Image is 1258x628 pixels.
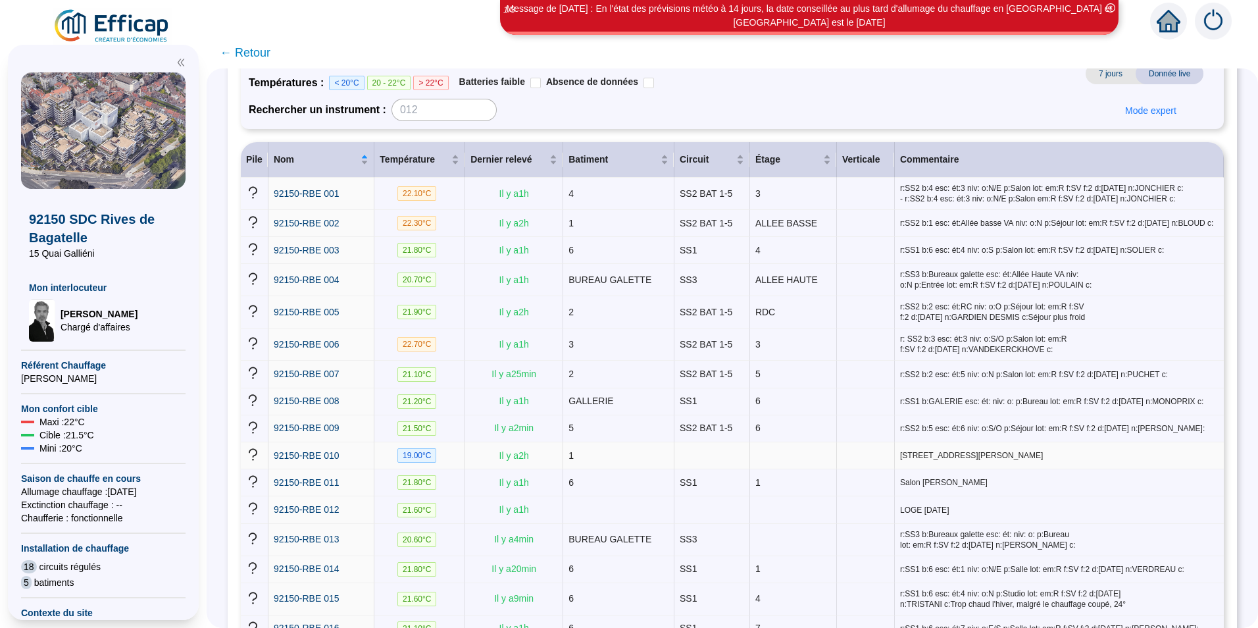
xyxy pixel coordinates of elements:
th: Température [374,142,465,178]
span: Il y a 1 h [499,245,529,255]
div: Message de [DATE] : En l'état des prévisions météo à 14 jours, la date conseillée au plus tard d'... [502,2,1117,30]
a: 92150-RBE 008 [274,394,340,408]
span: [PERSON_NAME] [61,307,138,321]
span: Exctinction chauffage : -- [21,498,186,511]
span: Étage [755,153,820,167]
span: Chargé d'affaires [61,321,138,334]
span: question [246,186,260,199]
img: alerts [1195,3,1232,39]
span: SS1 [680,396,697,406]
span: Température [380,153,449,167]
span: question [246,304,260,318]
span: Batteries faible [459,76,525,87]
span: Dernier relevé [470,153,547,167]
span: question [246,421,260,434]
span: ALLEE BASSE [755,218,817,228]
span: BUREAU GALETTE [568,275,651,285]
span: r:SS2 b:1 esc: ét:Allée basse VA niv: o:N p:Séjour lot: em:R f:SV f:2 d:[DATE] n:BLOUD c: [900,218,1219,228]
span: Pile [246,154,263,165]
span: 7 jours [1086,63,1136,84]
span: 6 [568,593,574,604]
span: question [246,272,260,286]
span: 21.80 °C [397,475,437,490]
th: Batiment [563,142,674,178]
span: Batiment [568,153,658,167]
span: Saison de chauffe en cours [21,472,186,485]
span: 18 [21,560,37,573]
span: [PERSON_NAME] [21,372,186,385]
a: 92150-RBE 010 [274,449,340,463]
span: 21.90 °C [397,305,437,319]
span: r:SS1 b:6 esc: ét:4 niv: o:S p:Salon lot: em:R f:SV f:2 d:[DATE] n:SOLIER c: [900,245,1219,255]
span: 5 [21,576,32,589]
span: 92150-RBE 004 [274,275,340,285]
span: 1 [755,477,761,488]
a: 92150-RBE 004 [274,273,340,287]
span: question [246,562,260,575]
a: 92150-RBE 003 [274,244,340,257]
span: Allumage chauffage : [DATE] [21,485,186,498]
th: Étage [750,142,837,178]
span: r:SS1 b:GALERIE esc: ét: niv: o: p:Bureau lot: em:R f:SV f:2 d:[DATE] n:MONOPRIX c: [900,396,1219,407]
span: 20.60 °C [397,533,437,547]
span: 6 [568,245,574,255]
span: Il y a 25 min [491,369,536,379]
span: Donnée live [1136,63,1203,84]
span: r:SS2 b:2 esc: ét:5 niv: o:N p:Salon lot: em:R f:SV f:2 d:[DATE] n:PUCHET c: [900,369,1219,380]
span: ALLEE HAUTE [755,275,818,285]
span: 92150-RBE 007 [274,369,340,379]
a: 92150-RBE 001 [274,187,340,201]
span: 21.50 °C [397,421,437,436]
input: 012 [391,99,497,121]
img: efficap energie logo [53,8,172,45]
span: Absence de données [546,76,638,87]
span: question [246,448,260,461]
th: Verticale [837,142,895,178]
span: question [246,215,260,229]
span: question [246,242,260,256]
span: Il y a 2 h [499,218,529,228]
span: SS2 BAT 1-5 [680,188,732,199]
span: 92150-RBE 015 [274,593,340,604]
span: 3 [755,339,761,350]
span: 92150-RBE 011 [274,477,340,488]
span: Référent Chauffage [21,359,186,372]
span: Il y a 1 h [499,504,529,515]
span: 1 [568,218,574,228]
span: Il y a 20 min [491,563,536,574]
span: 92150-RBE 010 [274,450,340,461]
span: Contexte du site [21,606,186,619]
span: Il y a 2 min [494,423,534,433]
span: 15 Quai Galliéni [29,247,178,260]
span: 92150-RBE 006 [274,339,340,350]
span: question [246,502,260,515]
span: Nom [274,153,358,167]
span: Il y a 2 h [499,307,529,317]
span: 92150-RBE 008 [274,396,340,406]
span: 6 [568,477,574,488]
span: 20 - 22°C [367,76,411,90]
span: 5 [755,369,761,379]
span: SS2 BAT 1-5 [680,218,732,228]
span: double-left [176,58,186,67]
span: 92150-RBE 002 [274,218,340,228]
span: 92150-RBE 005 [274,307,340,317]
a: 92150-RBE 013 [274,533,340,546]
a: 92150-RBE 002 [274,217,340,230]
span: 92150-RBE 001 [274,188,340,199]
span: 4 [568,188,574,199]
span: 4 [755,593,761,604]
span: close-circle [1106,3,1115,13]
span: 21.20 °C [397,394,437,409]
span: Chaufferie : fonctionnelle [21,511,186,525]
span: RDC [755,307,775,317]
span: Mon confort cible [21,402,186,415]
a: 92150-RBE 009 [274,421,340,435]
span: question [246,591,260,605]
span: 92150-RBE 003 [274,245,340,255]
span: BUREAU GALETTE [568,534,651,544]
i: 1 / 3 [503,5,515,14]
span: SS3 [680,275,697,285]
span: 21.80 °C [397,562,437,577]
span: Il y a 1 h [499,188,529,199]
